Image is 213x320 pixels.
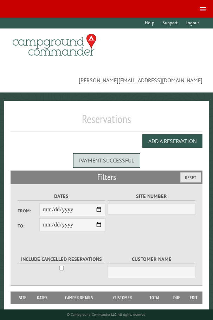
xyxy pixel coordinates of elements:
[141,18,157,28] a: Help
[105,292,141,304] th: Customer
[73,153,140,167] div: Payment successful
[159,18,181,28] a: Support
[169,292,185,304] th: Due
[11,31,98,59] img: Campground Commander
[108,192,195,200] label: Site Number
[67,312,146,317] small: © Campground Commander LLC. All rights reserved.
[108,255,195,263] label: Customer Name
[11,112,202,132] h1: Reservations
[182,18,202,28] a: Logout
[53,292,105,304] th: Camper Details
[18,223,39,229] label: To:
[141,292,169,304] th: Total
[31,292,53,304] th: Dates
[18,192,105,200] label: Dates
[18,207,39,214] label: From:
[11,64,202,84] span: [PERSON_NAME][EMAIL_ADDRESS][DOMAIN_NAME]
[11,171,202,184] h2: Filters
[180,172,201,183] button: Reset
[142,134,202,148] button: Add a Reservation
[185,292,202,304] th: Edit
[14,292,31,304] th: Site
[18,255,105,263] label: Include Cancelled Reservations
